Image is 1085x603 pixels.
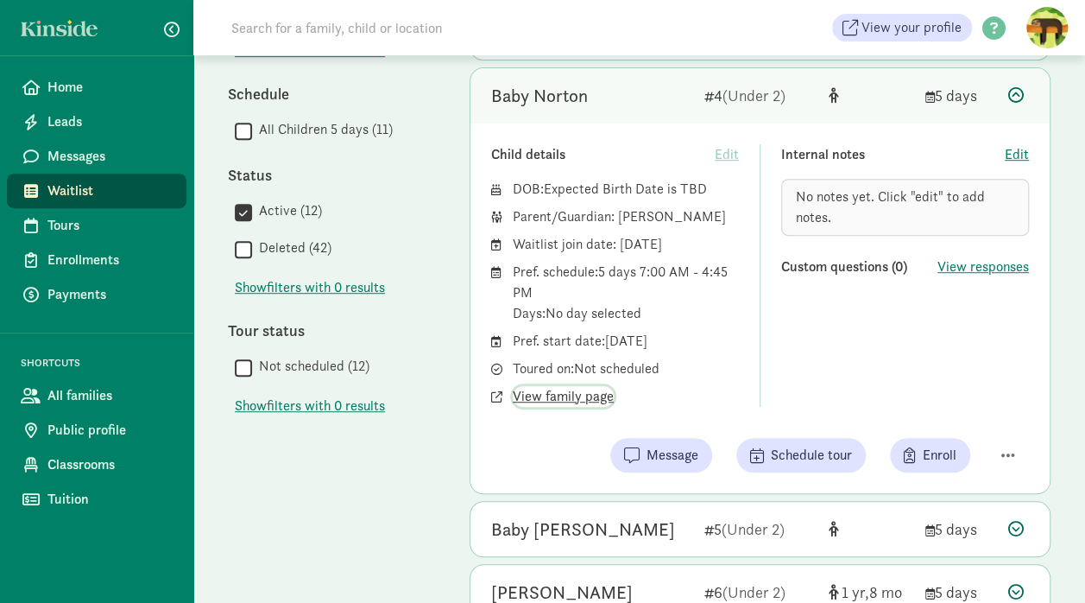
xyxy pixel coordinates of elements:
span: (Under 2) [722,519,785,539]
span: Edit [715,144,739,165]
div: 5 [704,517,815,541]
a: Classrooms [7,447,186,482]
iframe: Chat Widget [999,520,1085,603]
span: 1 [842,582,869,602]
div: Baby Norton [491,82,588,110]
div: 5 days [925,84,994,107]
span: (Under 2) [722,86,785,105]
span: All families [47,385,173,406]
span: Show filters with 0 results [235,396,385,416]
div: [object Object] [829,517,912,541]
a: Enrollments [7,243,186,277]
span: Tuition [47,489,173,510]
a: Tuition [7,482,186,517]
span: Waitlist [47,181,173,201]
span: Payments [47,284,173,305]
span: Expected Birth Date is TBD [544,180,707,198]
div: Pref. start date: [DATE] [513,331,739,352]
div: Tour status [228,319,435,342]
div: Baby Peaslee [491,516,675,543]
span: Messages [47,146,173,167]
div: Schedule [228,82,435,105]
span: No notes yet. Click "edit" to add notes. [796,187,985,226]
span: 8 [869,582,902,602]
a: Public profile [7,413,186,447]
button: Showfilters with 0 results [235,277,385,298]
div: Custom questions (0) [781,257,937,277]
span: Enroll [923,445,956,466]
a: Home [7,70,186,105]
div: Child details [491,144,715,165]
span: Schedule tour [771,445,852,466]
span: Message [647,445,698,466]
button: View family page [513,386,614,407]
a: Waitlist [7,174,186,208]
div: Parent/Guardian: [PERSON_NAME] [513,206,739,227]
span: Leads [47,111,173,132]
a: Payments [7,277,186,312]
div: Toured on: Not scheduled [513,359,739,379]
div: [object Object] [829,84,912,107]
span: Home [47,77,173,98]
button: Enroll [890,438,970,473]
div: Internal notes [781,144,1005,165]
span: (Under 2) [722,582,785,602]
label: Active (12) [252,200,322,221]
div: Status [228,163,435,187]
a: View your profile [832,14,972,41]
button: View responses [937,257,1029,277]
span: Show filters with 0 results [235,277,385,298]
a: Messages [7,139,186,174]
span: Enrollments [47,250,173,270]
button: Showfilters with 0 results [235,396,385,416]
label: Not scheduled (12) [252,356,369,377]
button: Schedule tour [736,438,866,473]
a: All families [7,378,186,413]
button: Message [610,438,712,473]
a: Leads [7,105,186,139]
div: DOB: [513,179,739,200]
div: 5 days [925,517,994,541]
span: Classrooms [47,454,173,475]
input: Search for a family, child or location [221,10,705,45]
span: Public profile [47,420,173,441]
label: Deleted (42) [252,238,331,258]
div: Waitlist join date: [DATE] [513,234,739,255]
div: 4 [704,84,815,107]
div: Pref. schedule: 5 days 7:00 AM - 4:45 PM Days: No day selected [513,262,739,324]
span: Tours [47,215,173,236]
a: Tours [7,208,186,243]
label: All Children 5 days (11) [252,119,393,140]
span: View your profile [861,17,962,38]
button: Edit [1005,144,1029,165]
